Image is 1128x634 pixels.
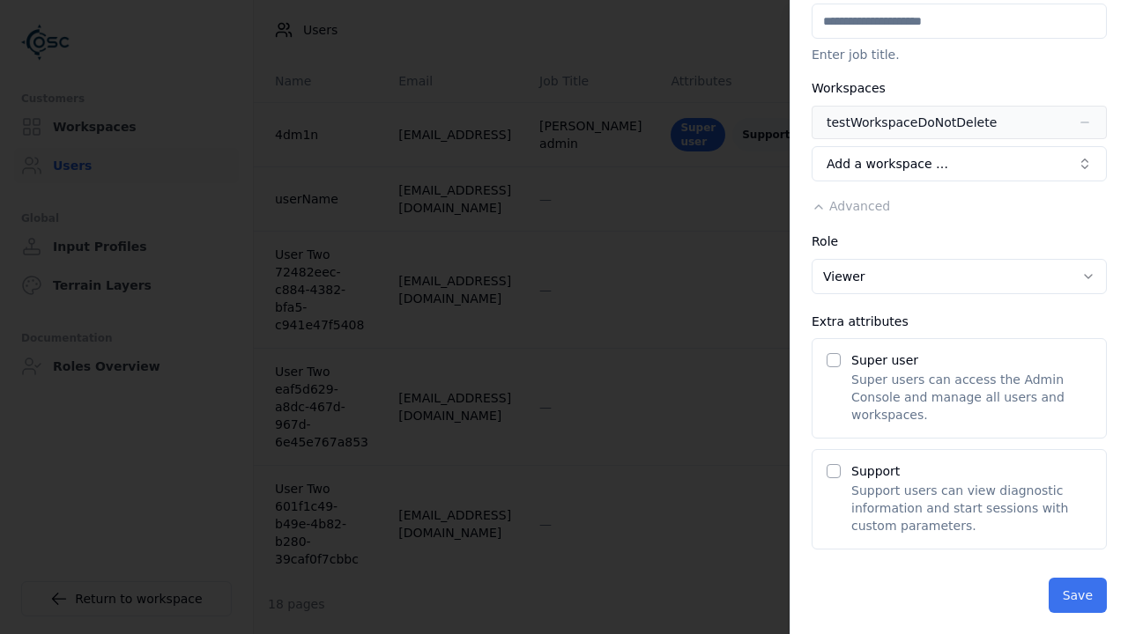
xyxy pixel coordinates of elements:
label: Role [812,234,838,248]
p: Super users can access the Admin Console and manage all users and workspaces. [851,371,1092,424]
p: Enter job title. [812,46,1107,63]
div: Extra attributes [812,315,1107,328]
label: Super user [851,353,918,367]
span: Add a workspace … [827,155,948,173]
label: Workspaces [812,81,886,95]
label: Support [851,464,900,478]
button: Advanced [812,197,890,215]
button: Save [1049,578,1107,613]
span: Advanced [829,199,890,213]
div: testWorkspaceDoNotDelete [827,114,997,131]
p: Support users can view diagnostic information and start sessions with custom parameters. [851,482,1092,534]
